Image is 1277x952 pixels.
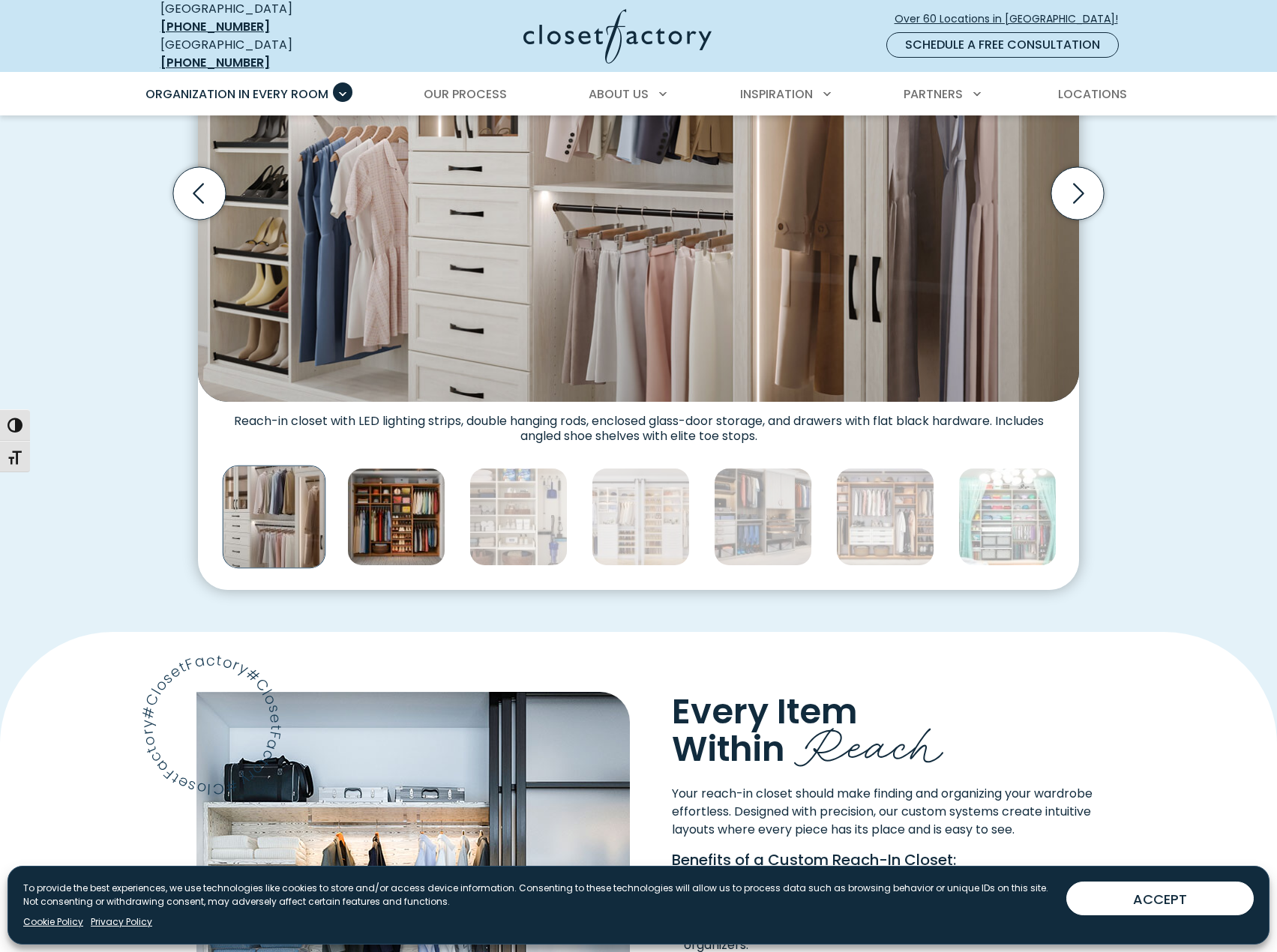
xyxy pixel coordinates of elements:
span: Over 60 Locations in [GEOGRAPHIC_DATA]! [895,11,1130,27]
img: Reach-in closet with open shoe shelving, fabric organizers, purse storage [347,468,445,566]
a: Cookie Policy [23,915,83,929]
p: Your reach-in closet should make finding and organizing your wardrobe effortless. Designed with p... [672,785,1129,839]
button: Next slide [1045,161,1110,226]
p: To provide the best experiences, we use technologies like cookies to store and/or access device i... [23,882,1054,909]
span: About Us [589,85,649,103]
a: [PHONE_NUMBER] [160,18,270,35]
img: Children's closet with double handing rods and quilted fabric pull-out baskets. [958,468,1057,566]
img: Dual-tone reach-in closet system in Tea for Two with White Chocolate drawers with black hardware.... [836,468,934,566]
span: Locations [1058,85,1127,103]
a: [PHONE_NUMBER] [160,54,270,71]
a: Over 60 Locations in [GEOGRAPHIC_DATA]! [894,6,1131,32]
img: Closet Factory Logo [523,9,712,64]
img: Custom reach-in closet with pant hangers, custom cabinets and drawers [714,468,812,566]
span: Every Item [672,687,858,735]
a: Schedule a Free Consultation [886,32,1119,58]
figcaption: Reach-in closet with LED lighting strips, double hanging rods, enclosed glass-door storage, and d... [198,402,1079,444]
nav: Primary Menu [135,73,1143,115]
span: Reach [794,704,942,777]
span: Inspiration [740,85,813,103]
span: Partners [904,85,963,103]
button: Previous slide [167,161,232,226]
span: Our Process [424,85,507,103]
a: Privacy Policy [91,915,152,929]
img: Double hanging, open shelves, and angled shoe racks bring structure to this symmetrical reach-in ... [592,468,690,566]
span: Organization in Every Room [145,85,328,103]
img: Organized linen and utility closet featuring rolled towels, labeled baskets, and mounted cleaning... [469,468,568,566]
strong: Benefits of a Custom Reach-In Closet: [672,849,956,870]
button: ACCEPT [1066,882,1254,915]
span: Within [672,724,785,773]
div: [GEOGRAPHIC_DATA] [160,36,378,72]
img: Reach-in closet with elegant white wood cabinetry, LED lighting, and pull-out shoe storage and do... [223,466,326,569]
